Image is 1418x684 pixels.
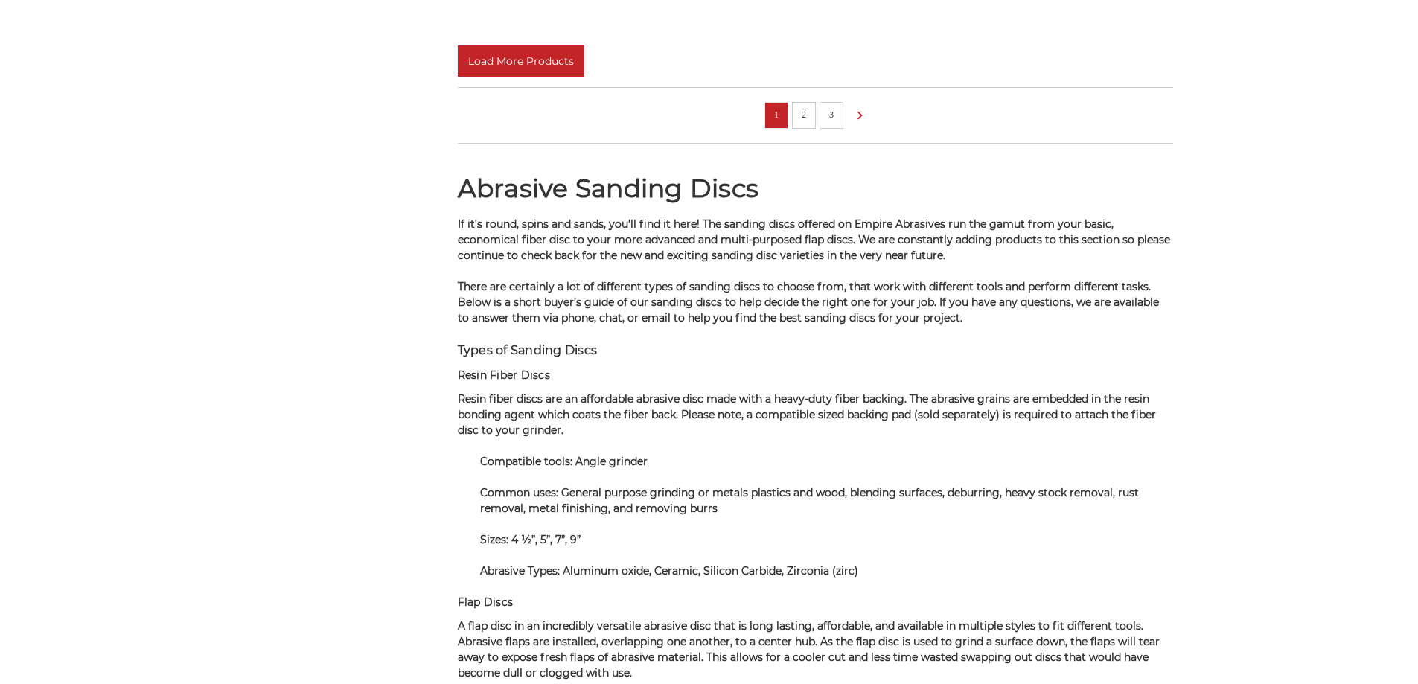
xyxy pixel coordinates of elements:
button: Load More Products [458,45,584,77]
span: A flap disc in an incredibly versatile abrasive disc that is long lasting, affordable, and availa... [458,619,1160,680]
span: Types of Sanding Discs [458,343,598,357]
a: 3 [824,106,839,123]
span: Sizes: 4 ½”, 5”, 7”, 9” [480,533,581,546]
a: 1 [769,106,784,123]
span: Compatible tools: Angle grinder [480,455,648,468]
span: Resin fiber discs are an affordable abrasive disc made with a heavy-duty fiber backing. The abras... [458,392,1156,437]
span: Abrasive Sanding Discs [458,173,759,204]
span: There are certainly a lot of different types of sanding discs to choose from, that work with diff... [458,280,1159,325]
span: Common uses: General purpose grinding or metals plastics and wood, blending surfaces, deburring, ... [480,486,1139,515]
span: Flap Discs [458,595,514,609]
span: If it's round, spins and sands, you'll find it here! The sanding discs offered on Empire Abrasive... [458,217,1170,262]
span: Resin Fiber Discs [458,368,550,382]
a: 2 [796,106,811,123]
span: Abrasive Types: Aluminum oxide, Ceramic, Silicon Carbide, Zirconia (zirc) [480,564,858,578]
